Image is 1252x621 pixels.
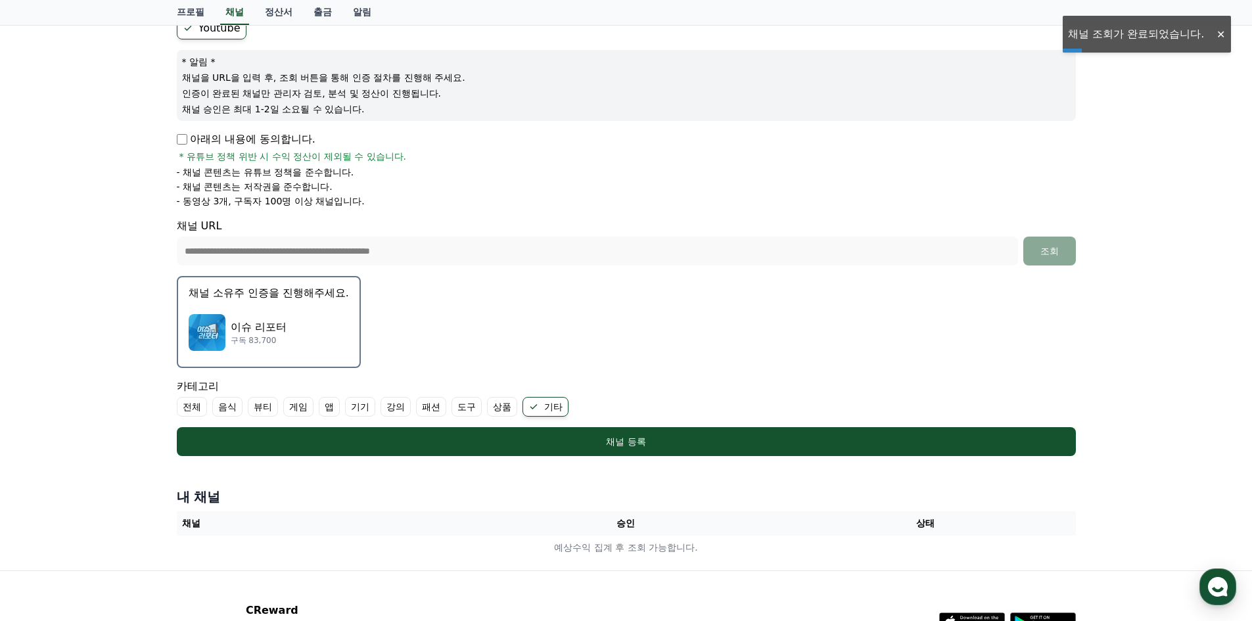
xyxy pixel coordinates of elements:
[177,276,361,368] button: 채널 소유주 인증을 진행해주세요. 이슈 리포터 이슈 리포터 구독 83,700
[120,437,136,448] span: 대화
[212,397,243,417] label: 음식
[179,150,407,163] span: * 유튜브 정책 위반 시 수익 정산이 제외될 수 있습니다.
[246,603,406,618] p: CReward
[231,335,287,346] p: 구독 83,700
[4,417,87,449] a: 홈
[345,397,375,417] label: 기기
[177,488,1076,506] h4: 내 채널
[487,397,517,417] label: 상품
[776,511,1075,536] th: 상태
[182,103,1071,116] p: 채널 승인은 최대 1-2일 소요될 수 있습니다.
[177,536,1076,560] td: 예상수익 집계 후 조회 가능합니다.
[177,166,354,179] p: - 채널 콘텐츠는 유튜브 정책을 준수합니다.
[170,417,252,449] a: 설정
[87,417,170,449] a: 대화
[1029,244,1071,258] div: 조회
[522,397,568,417] label: 기타
[203,435,1050,448] div: 채널 등록
[177,218,1076,265] div: 채널 URL
[177,195,365,208] p: - 동영상 3개, 구독자 100명 이상 채널입니다.
[177,131,315,147] p: 아래의 내용에 동의합니다.
[231,319,287,335] p: 이슈 리포터
[452,397,482,417] label: 도구
[41,436,49,447] span: 홈
[381,397,411,417] label: 강의
[177,379,1076,417] div: 카테고리
[177,427,1076,456] button: 채널 등록
[319,397,340,417] label: 앱
[189,314,225,351] img: 이슈 리포터
[177,397,207,417] label: 전체
[177,511,476,536] th: 채널
[182,87,1071,100] p: 인증이 완료된 채널만 관리자 검토, 분석 및 정산이 진행됩니다.
[416,397,446,417] label: 패션
[1023,237,1076,265] button: 조회
[476,511,776,536] th: 승인
[182,71,1071,84] p: 채널을 URL을 입력 후, 조회 버튼을 통해 인증 절차를 진행해 주세요.
[189,285,349,301] p: 채널 소유주 인증을 진행해주세요.
[203,436,219,447] span: 설정
[177,180,333,193] p: - 채널 콘텐츠는 저작권을 준수합니다.
[248,397,278,417] label: 뷰티
[177,17,246,39] label: Youtube
[283,397,313,417] label: 게임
